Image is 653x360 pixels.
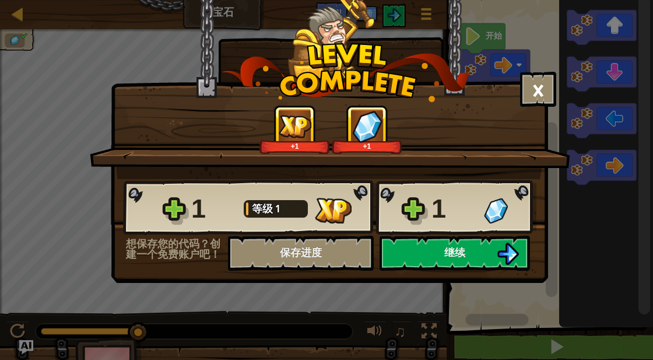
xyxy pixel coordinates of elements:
[279,115,311,138] img: 获得经验
[497,243,519,265] img: 继续
[126,239,228,260] div: 想保存您的代码？创建一个免费账户吧！
[520,72,556,107] button: ×
[352,110,382,142] img: 获得宝石
[444,245,465,260] span: 继续
[484,198,508,223] img: 获得宝石
[221,43,471,102] img: level_complete.png
[191,190,237,228] div: 1
[334,142,400,151] div: +1
[275,201,280,216] span: 1
[431,190,477,228] div: 1
[262,142,328,151] div: +1
[380,236,530,271] button: 继续
[228,236,374,271] button: 保存进度
[252,201,275,216] span: 等级
[315,198,352,223] img: 获得经验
